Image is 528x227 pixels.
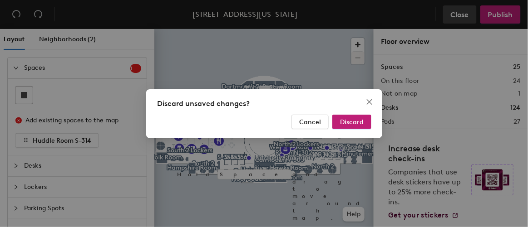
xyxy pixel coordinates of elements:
[291,115,329,129] button: Cancel
[332,115,371,129] button: Discard
[366,98,373,106] span: close
[362,95,377,109] button: Close
[157,98,371,109] div: Discard unsaved changes?
[362,98,377,106] span: Close
[299,118,321,126] span: Cancel
[340,118,364,126] span: Discard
